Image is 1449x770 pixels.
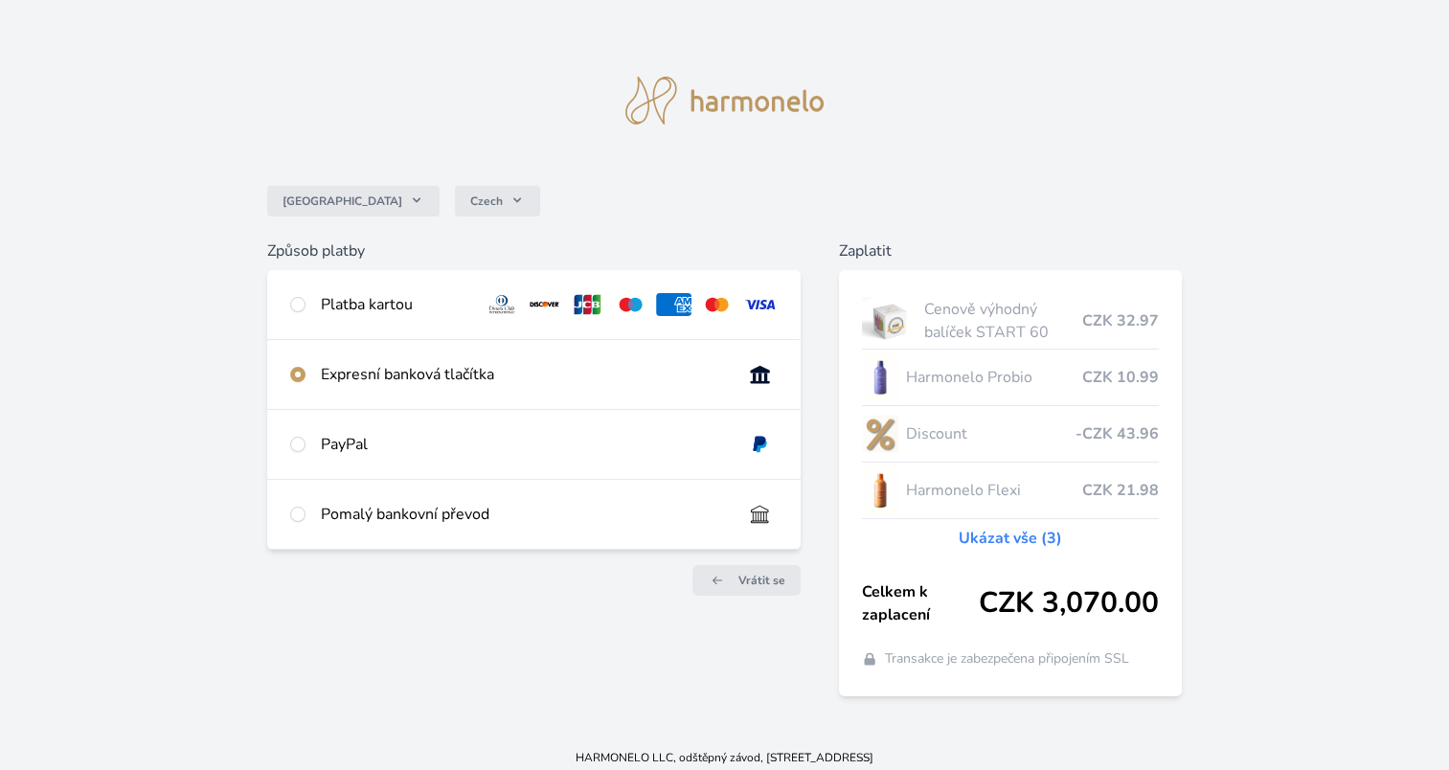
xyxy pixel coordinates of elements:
img: discount-lo.png [862,410,898,458]
img: amex.svg [656,293,691,316]
img: bankTransfer_IBAN.svg [742,503,778,526]
span: CZK 10.99 [1082,366,1159,389]
span: Cenově výhodný balíček START 60 [924,298,1082,344]
div: Platba kartou [321,293,469,316]
img: discover.svg [527,293,562,316]
img: diners.svg [485,293,520,316]
h6: Zaplatit [839,239,1182,262]
img: mc.svg [699,293,735,316]
span: CZK 3,070.00 [979,586,1159,621]
span: Discount [906,422,1075,445]
img: visa.svg [742,293,778,316]
span: [GEOGRAPHIC_DATA] [283,193,402,209]
button: Czech [455,186,540,216]
a: Vrátit se [692,565,801,596]
span: Czech [470,193,503,209]
img: CLEAN_FLEXI_se_stinem_x-hi_(1)-lo.jpg [862,466,898,514]
span: CZK 21.98 [1082,479,1159,502]
span: Transakce je zabezpečena připojením SSL [885,649,1129,668]
img: jcb.svg [570,293,605,316]
span: Harmonelo Probio [906,366,1082,389]
div: Expresní banková tlačítka [321,363,727,386]
img: logo.svg [625,77,825,125]
div: Pomalý bankovní převod [321,503,727,526]
img: CLEAN_PROBIO_se_stinem_x-lo.jpg [862,353,898,401]
h6: Způsob platby [267,239,801,262]
div: PayPal [321,433,727,456]
span: Celkem k zaplacení [862,580,979,626]
img: maestro.svg [613,293,648,316]
img: start.jpg [862,297,917,345]
span: Vrátit se [738,573,785,588]
span: Harmonelo Flexi [906,479,1082,502]
span: CZK 32.97 [1082,309,1159,332]
img: onlineBanking_CZ.svg [742,363,778,386]
span: -CZK 43.96 [1075,422,1159,445]
img: paypal.svg [742,433,778,456]
a: Ukázat vše (3) [959,527,1062,550]
button: [GEOGRAPHIC_DATA] [267,186,440,216]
